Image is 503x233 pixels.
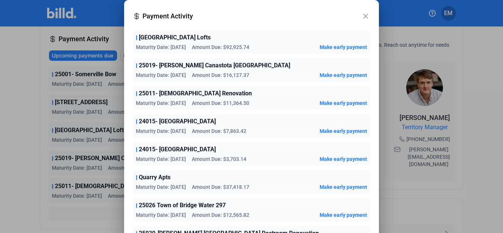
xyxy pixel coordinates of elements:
span: 25019- [PERSON_NAME] Canastota [GEOGRAPHIC_DATA] [139,61,290,70]
span: Quarry Apts [139,173,170,182]
button: Make early payment [320,155,367,163]
button: Make early payment [320,71,367,79]
span: Maturity Date: [DATE] [136,99,186,107]
span: Maturity Date: [DATE] [136,183,186,191]
span: Amount Due: $37,418.17 [192,183,249,191]
button: Make early payment [320,183,367,191]
button: Make early payment [320,99,367,107]
span: Amount Due: $92,925.74 [192,43,249,51]
span: Maturity Date: [DATE] [136,155,186,163]
span: Amount Due: $12,565.82 [192,211,249,219]
span: 24015- [GEOGRAPHIC_DATA] [139,145,216,154]
span: 25011- [DEMOGRAPHIC_DATA] Renovation [139,89,252,98]
span: Maturity Date: [DATE] [136,127,186,135]
span: Maturity Date: [DATE] [136,43,186,51]
span: [GEOGRAPHIC_DATA] Lofts [139,33,211,42]
span: 24015- [GEOGRAPHIC_DATA] [139,117,216,126]
span: Amount Due: $3,703.14 [192,155,246,163]
button: Make early payment [320,43,367,51]
button: Make early payment [320,211,367,219]
span: Maturity Date: [DATE] [136,71,186,79]
span: Amount Due: $16,127.37 [192,71,249,79]
span: Amount Due: $7,863.42 [192,127,246,135]
mat-icon: close [361,12,370,21]
span: Amount Due: $11,364.50 [192,99,249,107]
span: Maturity Date: [DATE] [136,211,186,219]
span: Payment Activity [143,11,361,21]
span: 25026 Town of Bridge Water 297 [139,201,226,210]
button: Make early payment [320,127,367,135]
